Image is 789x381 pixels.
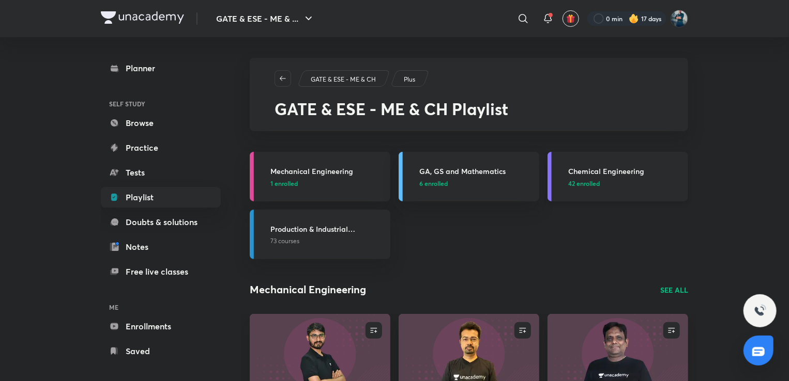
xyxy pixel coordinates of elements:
[270,179,298,188] span: 1 enrolled
[101,95,221,113] h6: SELF STUDY
[270,224,384,234] h3: Production & Industrial Engineering
[754,305,766,317] img: ttu
[270,236,299,246] span: 73 courses
[402,75,417,84] a: Plus
[671,10,688,27] img: Vinay Upadhyay
[101,236,221,257] a: Notes
[250,152,390,201] a: Mechanical Engineering1 enrolled
[101,298,221,316] h6: ME
[101,341,221,361] a: Saved
[270,166,384,177] h3: Mechanical Engineering
[210,8,321,29] button: GATE & ESE - ME & ...
[101,113,221,133] a: Browse
[101,316,221,337] a: Enrollments
[399,152,539,201] a: GA, GS and Mathematics6 enrolled
[566,14,575,23] img: avatar
[568,166,682,177] h3: Chemical Engineering
[419,179,448,188] span: 6 enrolled
[419,166,533,177] h3: GA, GS and Mathematics
[101,212,221,232] a: Doubts & solutions
[660,284,688,295] a: SEE ALL
[548,152,688,201] a: Chemical Engineering42 enrolled
[101,162,221,183] a: Tests
[309,75,378,84] a: GATE & ESE - ME & CH
[101,261,221,282] a: Free live classes
[101,137,221,158] a: Practice
[101,11,184,24] img: Company Logo
[629,13,639,24] img: streak
[250,210,390,259] a: Production & Industrial Engineering73 courses
[101,58,221,78] a: Planner
[563,10,579,27] button: avatar
[250,282,366,297] h2: Mechanical Engineering
[101,11,184,26] a: Company Logo
[311,75,376,84] p: GATE & ESE - ME & CH
[568,179,600,188] span: 42 enrolled
[275,98,508,120] span: GATE & ESE - ME & CH Playlist
[404,75,415,84] p: Plus
[101,187,221,208] a: Playlist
